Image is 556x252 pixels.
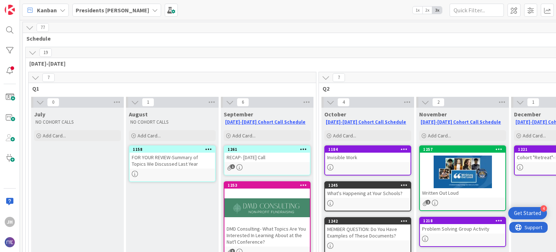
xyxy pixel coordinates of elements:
[43,132,66,139] span: Add Card...
[420,188,505,198] div: Written Out Loud
[325,224,410,240] div: MEMBER QUESTION: Do You Have Examples of These Documents?
[333,132,356,139] span: Add Card...
[420,146,505,198] div: 1257Written Out Loud
[423,218,505,223] div: 1218
[133,147,215,152] div: 1158
[37,23,49,32] span: 77
[450,4,504,17] input: Quick Filter...
[325,189,410,198] div: What's Happening at Your Schools?
[423,147,505,152] div: 1257
[420,218,505,224] div: 1218
[76,7,149,14] b: Presidents [PERSON_NAME]
[224,224,310,247] div: DMD Consulting- What Topics Are You Interested In Learning About at the Nat'l Conference?
[325,153,410,162] div: Invisible Work
[5,5,15,15] img: Visit kanbanzone.com
[224,153,310,162] div: RECAP- [DATE] Call
[325,218,410,240] div: 1242MEMBER QUESTION: Do You Have Examples of These Documents?
[224,182,310,247] div: 1253DMD Consulting- What Topics Are You Interested In Learning About at the Nat'l Conference?
[130,153,215,169] div: FOR YOUR REVIEW-Summary of Topics We Discussed Last Year
[224,146,310,153] div: 1261
[333,73,345,82] span: 7
[523,132,546,139] span: Add Card...
[527,98,539,107] span: 1
[328,183,410,188] div: 1245
[39,48,52,57] span: 19
[5,237,15,247] img: avatar
[224,111,253,118] span: September
[540,205,547,212] div: 4
[428,132,451,139] span: Add Card...
[419,111,447,118] span: November
[420,224,505,234] div: Problem Solving Group Activity
[325,182,410,189] div: 1245
[230,164,235,169] span: 1
[130,146,215,153] div: 1158
[328,219,410,224] div: 1242
[514,111,541,118] span: December
[130,146,215,169] div: 1158FOR YOUR REVIEW-Summary of Topics We Discussed Last Year
[420,146,505,153] div: 1257
[225,119,306,125] a: [DATE]-[DATE] Cohort Call Schedule
[5,217,15,227] div: JH
[324,111,346,118] span: October
[337,98,350,107] span: 4
[224,146,310,162] div: 1261RECAP- [DATE] Call
[325,146,410,153] div: 1184
[514,210,541,217] div: Get Started
[15,1,33,10] span: Support
[35,119,119,125] p: NO COHORT CALLS
[232,132,256,139] span: Add Card...
[325,218,410,224] div: 1242
[325,182,410,198] div: 1245What's Happening at Your Schools?
[420,218,505,234] div: 1218Problem Solving Group Activity
[224,182,310,189] div: 1253
[426,200,430,205] span: 2
[42,73,55,82] span: 7
[228,147,310,152] div: 1261
[422,7,432,14] span: 2x
[326,119,406,125] a: [DATE]-[DATE] Cohort Call Schedule
[37,6,57,15] span: Kanban
[413,7,422,14] span: 1x
[130,119,214,125] p: NO COHORT CALLS
[228,183,310,188] div: 1253
[325,146,410,162] div: 1184Invisible Work
[138,132,161,139] span: Add Card...
[32,85,307,92] span: Q1
[142,98,154,107] span: 1
[237,98,249,107] span: 6
[129,111,148,118] span: August
[432,98,445,107] span: 2
[34,111,45,118] span: July
[421,119,501,125] a: [DATE]-[DATE] Cohort Call Schedule
[508,207,547,219] div: Open Get Started checklist, remaining modules: 4
[47,98,59,107] span: 0
[328,147,410,152] div: 1184
[432,7,442,14] span: 3x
